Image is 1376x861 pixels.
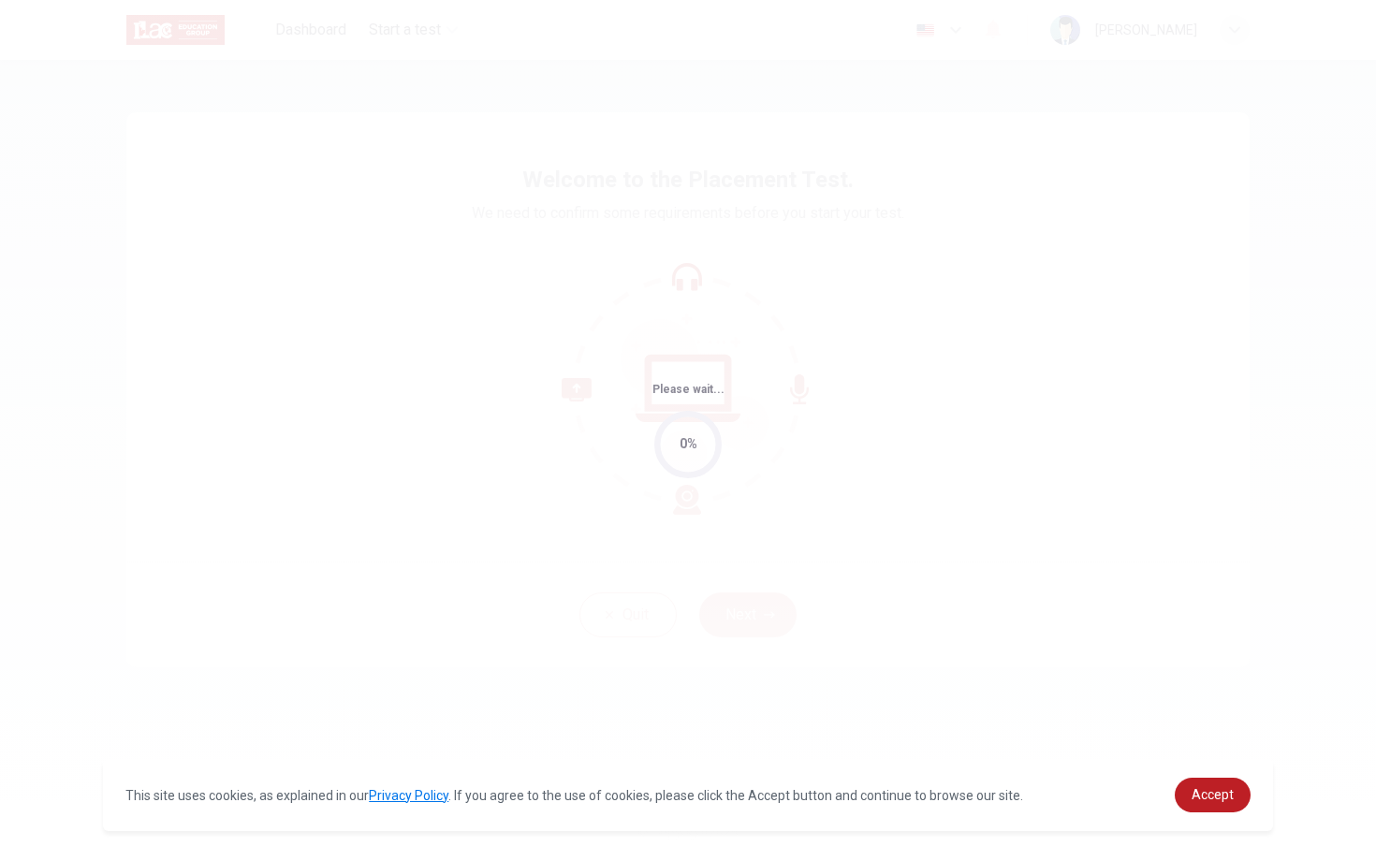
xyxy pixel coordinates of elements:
span: This site uses cookies, as explained in our . If you agree to the use of cookies, please click th... [125,788,1023,803]
span: Accept [1192,787,1234,802]
div: cookieconsent [103,759,1273,831]
span: Please wait... [652,383,725,396]
a: Privacy Policy [369,788,448,803]
div: 0% [680,433,697,455]
a: dismiss cookie message [1175,778,1251,812]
